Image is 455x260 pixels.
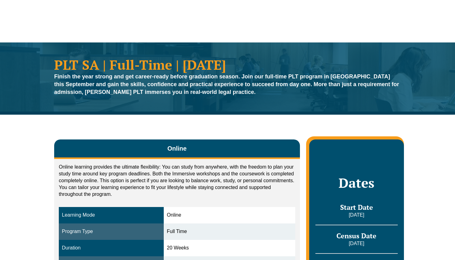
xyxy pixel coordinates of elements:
[59,164,295,198] p: Online learning provides the ultimate flexibility: You can study from anywhere, with the freedom ...
[315,212,398,218] p: [DATE]
[54,58,401,71] h1: PLT SA | Full-Time | [DATE]
[62,245,161,252] div: Duration
[340,203,373,212] span: Start Date
[62,228,161,235] div: Program Type
[315,240,398,247] p: [DATE]
[167,212,292,219] div: Online
[62,212,161,219] div: Learning Mode
[167,228,292,235] div: Full Time
[167,144,187,153] span: Online
[167,245,292,252] div: 20 Weeks
[336,231,376,240] span: Census Date
[54,73,399,95] strong: Finish the year strong and get career-ready before graduation season. Join our full-time PLT prog...
[315,175,398,191] h2: Dates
